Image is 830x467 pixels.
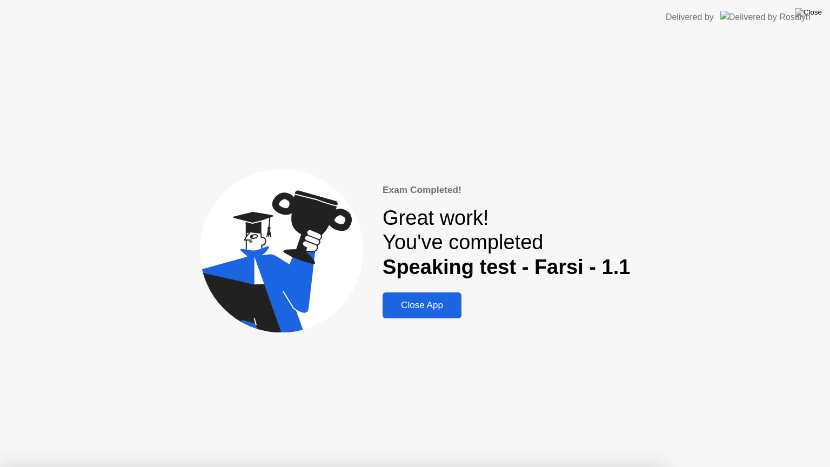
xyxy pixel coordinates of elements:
[383,206,630,280] div: Great work! You've completed
[383,183,630,197] div: Exam Completed!
[720,11,811,23] img: Delivered by Rosalyn
[386,300,458,311] div: Close App
[383,256,630,278] b: Speaking test - Farsi - 1.1
[666,11,714,24] div: Delivered by
[795,8,822,17] img: Close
